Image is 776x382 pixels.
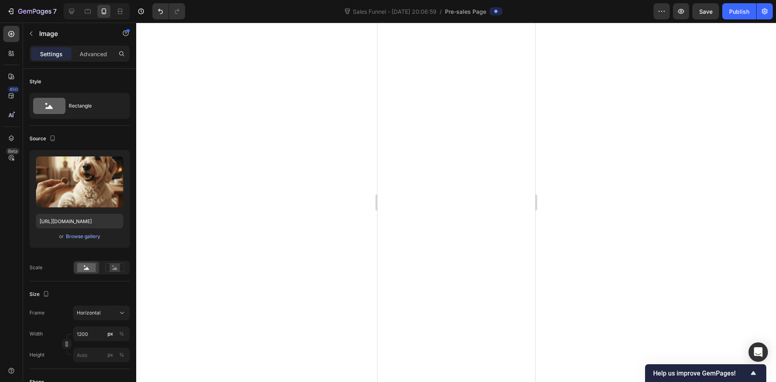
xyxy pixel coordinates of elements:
input: px% [73,348,130,362]
span: Save [699,8,713,15]
div: Scale [30,264,42,271]
button: % [105,350,115,360]
div: 450 [8,86,19,93]
button: Show survey - Help us improve GemPages! [653,368,758,378]
button: Horizontal [73,306,130,320]
input: px% [73,327,130,341]
div: Style [30,78,41,85]
p: Settings [40,50,63,58]
button: px [117,350,127,360]
span: Pre-sales Page [445,7,486,16]
div: % [119,330,124,338]
div: Publish [729,7,749,16]
div: Size [30,289,51,300]
button: 7 [3,3,60,19]
div: % [119,351,124,359]
button: Browse gallery [65,232,101,241]
span: / [440,7,442,16]
div: Beta [6,148,19,154]
div: Open Intercom Messenger [749,342,768,362]
div: Undo/Redo [152,3,185,19]
button: Save [692,3,719,19]
span: Sales Funnel - [DATE] 20:06:59 [351,7,438,16]
button: % [105,329,115,339]
span: Horizontal [77,309,101,317]
div: Rectangle [69,97,118,115]
button: Publish [722,3,756,19]
label: Frame [30,309,44,317]
label: Height [30,351,44,359]
div: Browse gallery [66,233,100,240]
p: 7 [53,6,57,16]
p: Advanced [80,50,107,58]
span: or [59,232,64,241]
img: preview-image [36,156,123,207]
label: Width [30,330,43,338]
span: Help us improve GemPages! [653,369,749,377]
iframe: Design area [377,23,535,382]
p: Image [39,29,108,38]
div: px [108,351,113,359]
div: px [108,330,113,338]
div: Source [30,133,57,144]
input: https://example.com/image.jpg [36,214,123,228]
button: px [117,329,127,339]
